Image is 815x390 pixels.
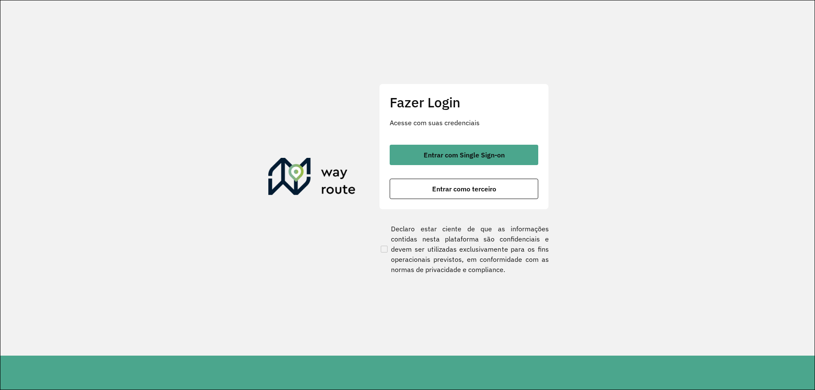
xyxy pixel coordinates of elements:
p: Acesse com suas credenciais [390,118,538,128]
button: button [390,145,538,165]
label: Declaro estar ciente de que as informações contidas nesta plataforma são confidenciais e devem se... [379,224,549,275]
span: Entrar como terceiro [432,185,496,192]
span: Entrar com Single Sign-on [424,152,505,158]
h2: Fazer Login [390,94,538,110]
img: Roteirizador AmbevTech [268,158,356,199]
button: button [390,179,538,199]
